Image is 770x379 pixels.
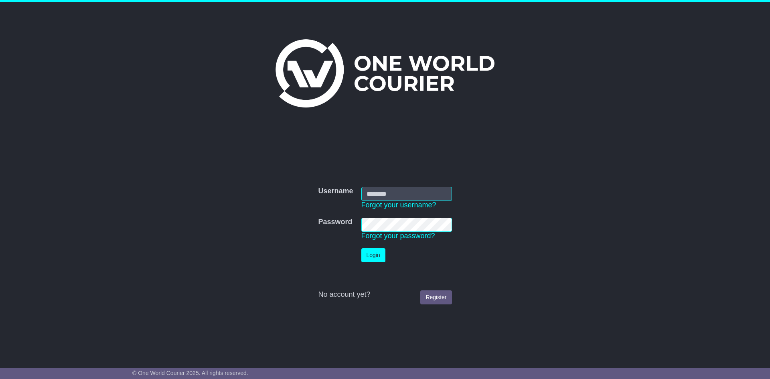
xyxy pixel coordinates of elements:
button: Login [361,248,385,262]
a: Register [420,290,452,304]
label: Username [318,187,353,196]
div: No account yet? [318,290,452,299]
label: Password [318,218,352,227]
a: Forgot your username? [361,201,436,209]
img: One World [276,39,494,107]
span: © One World Courier 2025. All rights reserved. [132,370,248,376]
a: Forgot your password? [361,232,435,240]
